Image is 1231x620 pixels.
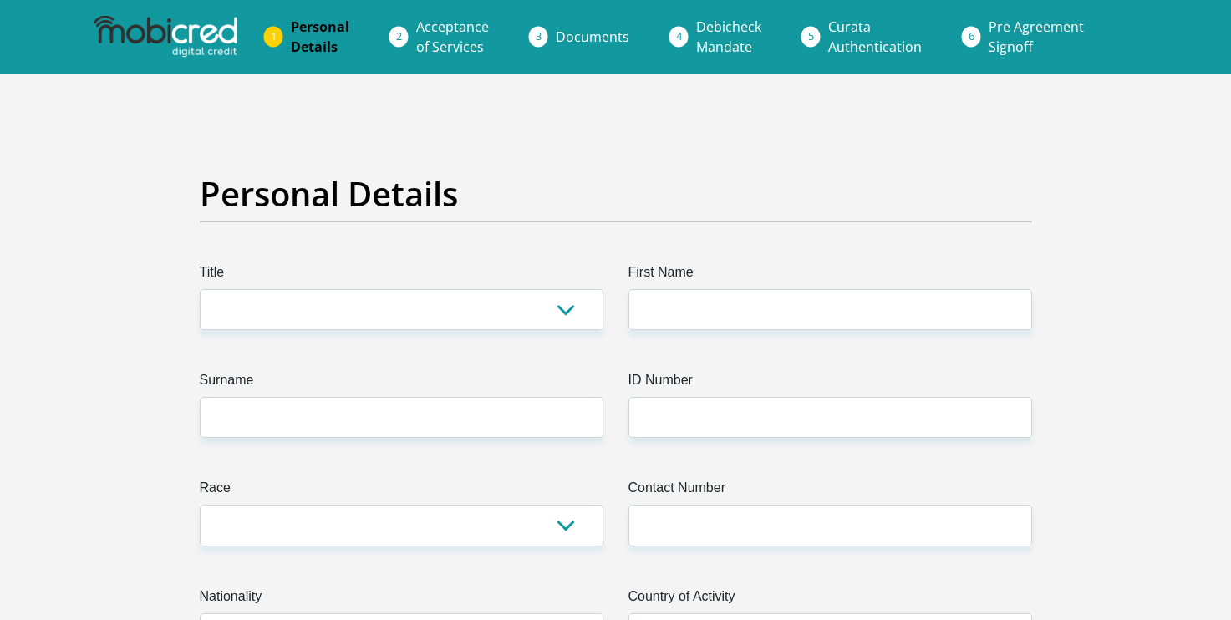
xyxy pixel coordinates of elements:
[277,10,363,64] a: PersonalDetails
[200,370,603,397] label: Surname
[628,262,1032,289] label: First Name
[628,505,1032,546] input: Contact Number
[200,262,603,289] label: Title
[200,397,603,438] input: Surname
[815,10,935,64] a: CurataAuthentication
[403,10,502,64] a: Acceptanceof Services
[628,478,1032,505] label: Contact Number
[989,18,1084,56] span: Pre Agreement Signoff
[628,289,1032,330] input: First Name
[200,174,1032,214] h2: Personal Details
[416,18,489,56] span: Acceptance of Services
[291,18,349,56] span: Personal Details
[542,20,643,53] a: Documents
[628,370,1032,397] label: ID Number
[556,28,629,46] span: Documents
[628,397,1032,438] input: ID Number
[200,478,603,505] label: Race
[94,16,237,58] img: mobicred logo
[200,587,603,613] label: Nationality
[628,587,1032,613] label: Country of Activity
[975,10,1097,64] a: Pre AgreementSignoff
[696,18,761,56] span: Debicheck Mandate
[683,10,775,64] a: DebicheckMandate
[828,18,922,56] span: Curata Authentication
